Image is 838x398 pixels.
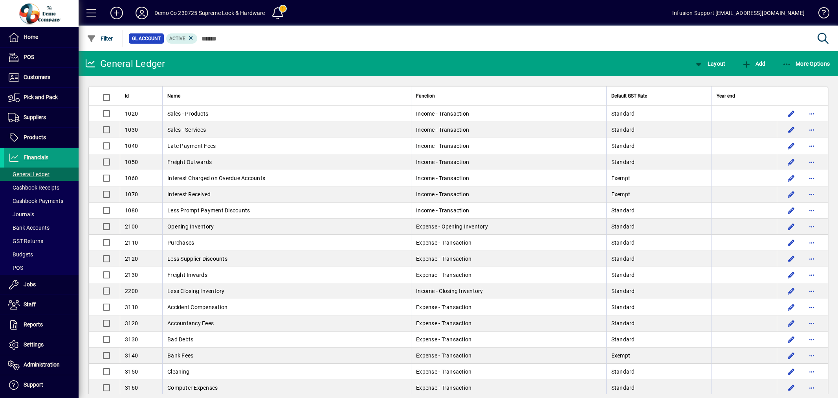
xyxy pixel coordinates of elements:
[805,317,818,330] button: More options
[785,365,798,378] button: Edit
[611,92,647,100] span: Default GST Rate
[785,220,798,233] button: Edit
[167,159,212,165] span: Freight Outwards
[785,301,798,313] button: Edit
[24,54,34,60] span: POS
[24,301,36,308] span: Staff
[125,207,138,214] span: 1080
[24,74,50,80] span: Customers
[167,336,193,343] span: Bad Debts
[125,304,138,310] span: 3110
[125,223,138,230] span: 2100
[125,352,138,359] span: 3140
[129,6,154,20] button: Profile
[805,204,818,217] button: More options
[611,191,631,197] span: Exempt
[167,92,406,100] div: Name
[125,288,138,294] span: 2200
[4,295,79,315] a: Staff
[125,256,138,262] span: 2120
[611,369,635,375] span: Standard
[805,172,818,184] button: More options
[167,240,194,246] span: Purchases
[782,61,830,67] span: More Options
[416,159,469,165] span: Income - Transaction
[805,381,818,394] button: More options
[805,269,818,281] button: More options
[4,128,79,147] a: Products
[4,108,79,127] a: Suppliers
[4,221,79,234] a: Bank Accounts
[24,134,46,140] span: Products
[416,191,469,197] span: Income - Transaction
[24,114,46,120] span: Suppliers
[805,349,818,362] button: More options
[611,240,635,246] span: Standard
[4,315,79,335] a: Reports
[805,365,818,378] button: More options
[167,272,207,278] span: Freight Inwards
[24,94,58,100] span: Pick and Pack
[24,321,43,328] span: Reports
[611,111,635,117] span: Standard
[24,34,38,40] span: Home
[611,385,635,391] span: Standard
[8,265,23,271] span: POS
[780,57,832,71] button: More Options
[805,285,818,297] button: More options
[805,333,818,346] button: More options
[416,240,471,246] span: Expense - Transaction
[611,272,635,278] span: Standard
[416,369,471,375] span: Expense - Transaction
[167,111,208,117] span: Sales - Products
[611,175,631,181] span: Exempt
[85,31,115,46] button: Filter
[805,107,818,120] button: More options
[125,143,138,149] span: 1040
[611,159,635,165] span: Standard
[416,320,471,326] span: Expense - Transaction
[24,281,36,287] span: Jobs
[742,61,765,67] span: Add
[416,304,471,310] span: Expense - Transaction
[416,336,471,343] span: Expense - Transaction
[805,252,818,265] button: More options
[611,352,631,359] span: Exempt
[785,252,798,265] button: Edit
[416,385,471,391] span: Expense - Transaction
[4,355,79,375] a: Administration
[125,191,138,197] span: 1070
[416,127,469,133] span: Income - Transaction
[167,207,250,214] span: Less Prompt Payment Discounts
[167,92,180,100] span: Name
[416,352,471,359] span: Expense - Transaction
[167,127,206,133] span: Sales - Services
[4,28,79,47] a: Home
[8,251,33,258] span: Budgets
[125,385,138,391] span: 3160
[8,238,43,244] span: GST Returns
[611,207,635,214] span: Standard
[805,236,818,249] button: More options
[4,88,79,107] a: Pick and Pack
[611,304,635,310] span: Standard
[167,191,211,197] span: Interest Received
[785,107,798,120] button: Edit
[4,261,79,275] a: POS
[416,143,469,149] span: Income - Transaction
[785,269,798,281] button: Edit
[125,127,138,133] span: 1030
[805,123,818,136] button: More options
[4,48,79,67] a: POS
[167,385,218,391] span: Computer Expenses
[740,57,767,71] button: Add
[4,68,79,87] a: Customers
[167,304,227,310] span: Accident Compensation
[611,143,635,149] span: Standard
[125,159,138,165] span: 1050
[4,234,79,248] a: GST Returns
[416,223,488,230] span: Expense - Opening Inventory
[694,61,725,67] span: Layout
[785,123,798,136] button: Edit
[4,275,79,295] a: Jobs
